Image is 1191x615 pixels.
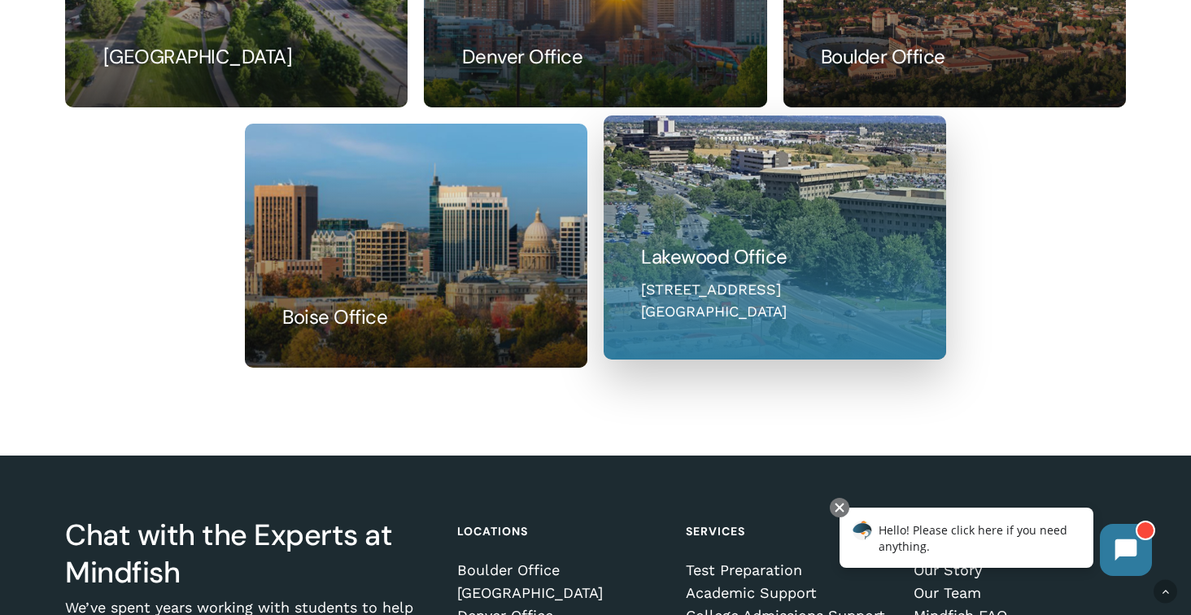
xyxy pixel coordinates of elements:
a: [GEOGRAPHIC_DATA] [457,585,664,601]
a: Our Team [914,585,1120,601]
h4: Services [686,517,892,546]
a: Test Preparation [686,562,892,578]
a: Boulder Office [457,562,664,578]
h4: Locations [457,517,664,546]
a: Academic Support [686,585,892,601]
h3: Chat with the Experts at Mindfish [65,517,436,591]
iframe: Chatbot [822,495,1168,592]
